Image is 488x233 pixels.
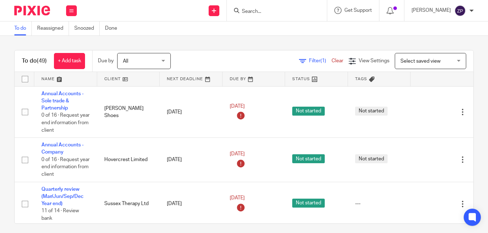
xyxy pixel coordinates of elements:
a: Snoozed [74,21,100,35]
img: Pixie [14,6,50,15]
span: Not started [292,107,325,116]
span: (49) [37,58,47,64]
p: [PERSON_NAME] [412,7,451,14]
td: Sussex Therapy Ltd [97,182,160,226]
td: [DATE] [160,86,223,138]
span: (1) [320,58,326,63]
span: Tags [355,77,367,81]
span: [DATE] [230,196,245,201]
a: To do [14,21,32,35]
a: Reassigned [37,21,69,35]
td: [PERSON_NAME] Shoes [97,86,160,138]
span: 0 of 16 · Request year end information from client [41,157,90,177]
span: Not started [355,154,388,163]
td: Hovercrest Limited [97,138,160,182]
span: [DATE] [230,104,245,109]
input: Search [241,9,305,15]
span: Select saved view [400,59,440,64]
span: 0 of 16 · Request year end information from client [41,113,90,133]
h1: To do [22,57,47,65]
span: Filter [309,58,332,63]
a: Annual Accounts - Company [41,142,84,155]
span: Not started [355,107,388,116]
div: --- [355,200,404,207]
span: Get Support [344,8,372,13]
span: Not started [292,154,325,163]
span: 11 of 14 · Review bank [41,209,79,221]
a: Clear [332,58,343,63]
p: Due by [98,57,114,64]
a: Done [105,21,123,35]
span: All [123,59,128,64]
span: Not started [292,199,325,208]
td: [DATE] [160,138,223,182]
a: + Add task [54,53,85,69]
td: [DATE] [160,182,223,226]
span: [DATE] [230,151,245,156]
span: View Settings [359,58,389,63]
img: svg%3E [454,5,466,16]
a: Annual Accounts - Sole trade & Partnership [41,91,84,111]
a: Quarterly review (Mar/Jun/Sep/Dec Year end) [41,187,84,207]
